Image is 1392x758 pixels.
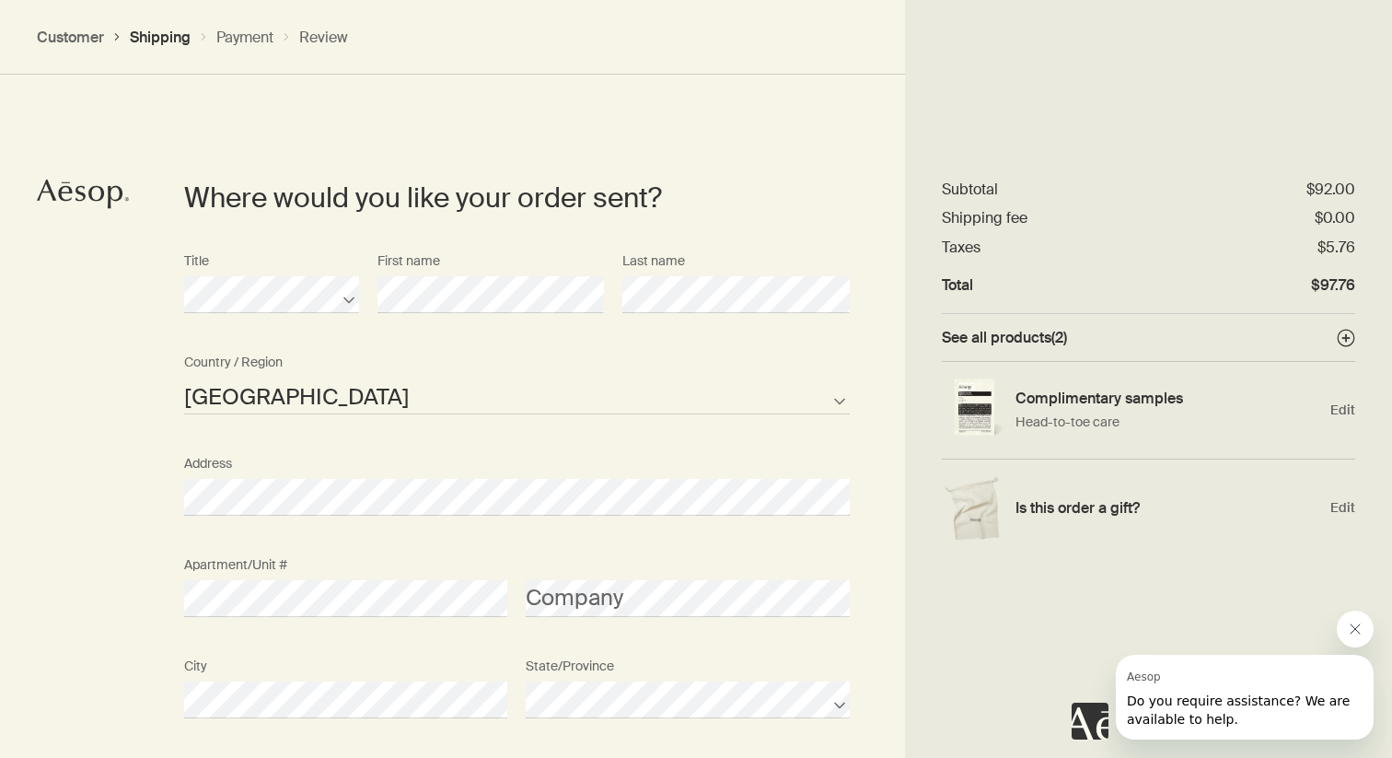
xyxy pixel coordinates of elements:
[1116,655,1374,740] iframe: Message from Aesop
[377,276,604,313] input: First name
[1072,611,1374,740] div: Aesop says "Do you require assistance? We are available to help.". Open messaging window to conti...
[1072,703,1108,740] iframe: no content
[184,276,359,313] select: Title
[942,362,1355,460] div: Edit
[526,682,849,718] select: State/Province
[942,328,1355,347] button: See all products(2)
[1317,238,1355,257] dd: $5.76
[1015,498,1321,518] h4: Is this order a gift?
[942,208,1027,227] dt: Shipping fee
[942,476,1006,541] img: Gift wrap example
[1311,275,1355,295] dd: $97.76
[526,580,849,617] input: Company
[37,28,104,47] button: Customer
[184,378,850,414] select: Country / Region
[1015,413,1321,432] p: Head-to-toe care
[942,379,1006,441] img: Single sample sachet
[184,180,822,216] h2: Where would you like your order sent?
[942,180,998,199] dt: Subtotal
[1306,180,1355,199] dd: $92.00
[1315,208,1355,227] dd: $0.00
[299,28,348,47] button: Review
[942,460,1355,556] div: Edit
[1337,611,1374,647] iframe: Close message from Aesop
[184,682,507,718] input: City
[184,580,507,617] input: Apartment/Unit #
[942,275,973,295] dt: Total
[216,28,273,47] button: Payment
[942,238,980,257] dt: Taxes
[942,328,1067,347] span: See all products ( 2 )
[1330,499,1355,517] span: Edit
[622,276,849,313] input: Last name
[1330,402,1355,419] span: Edit
[130,28,191,47] button: Shipping
[1015,389,1321,408] h4: Complimentary samples
[184,479,850,516] input: Address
